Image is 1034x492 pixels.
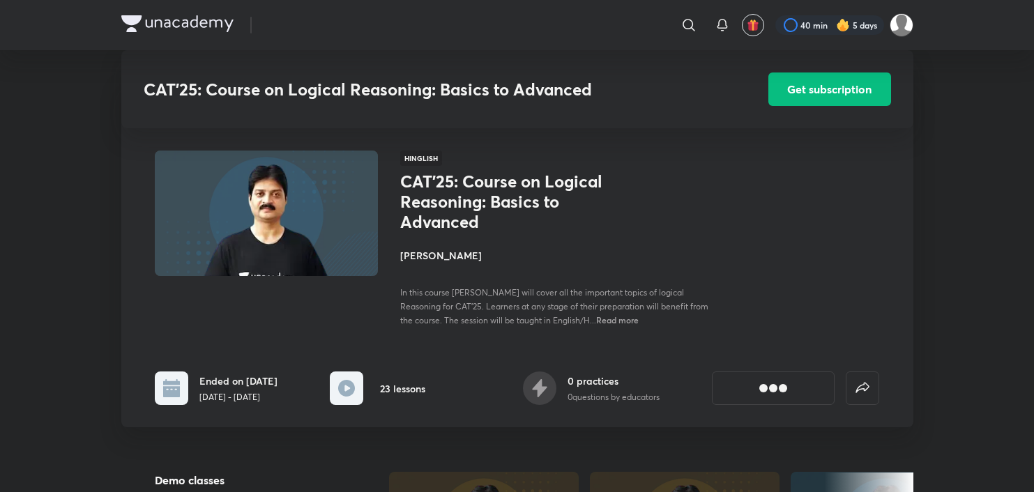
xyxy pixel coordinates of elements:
img: Company Logo [121,15,234,32]
button: [object Object] [712,371,835,405]
img: streak [836,18,850,32]
h3: CAT'25: Course on Logical Reasoning: Basics to Advanced [144,79,690,100]
p: 0 questions by educators [568,391,660,403]
h6: 23 lessons [380,381,425,396]
span: In this course [PERSON_NAME] will cover all the important topics of logical Reasoning for CAT'25.... [400,287,708,325]
h4: [PERSON_NAME] [400,248,713,263]
span: Hinglish [400,151,442,166]
img: Abhishek gupta [890,13,913,37]
a: Company Logo [121,15,234,36]
h1: CAT'25: Course on Logical Reasoning: Basics to Advanced [400,171,628,231]
button: avatar [742,14,764,36]
img: avatar [747,19,759,31]
button: false [846,371,879,405]
p: [DATE] - [DATE] [199,391,277,403]
h5: Demo classes [155,472,344,489]
button: Get subscription [768,72,891,106]
span: Read more [596,314,639,325]
img: Thumbnail [152,149,379,277]
h6: 0 practices [568,374,660,388]
h6: Ended on [DATE] [199,374,277,388]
